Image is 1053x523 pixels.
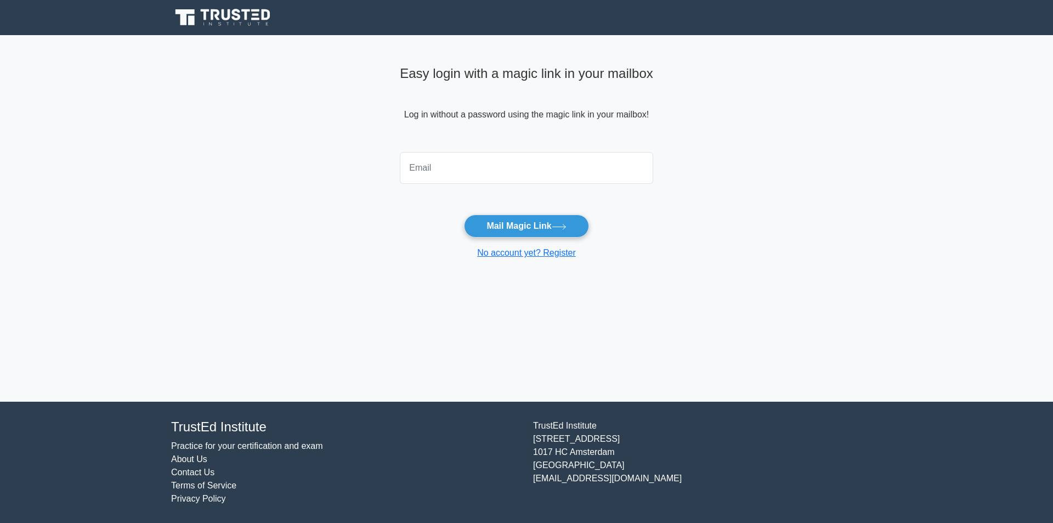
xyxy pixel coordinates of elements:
h4: Easy login with a magic link in your mailbox [400,66,653,82]
a: Contact Us [171,468,214,477]
div: TrustEd Institute [STREET_ADDRESS] 1017 HC Amsterdam [GEOGRAPHIC_DATA] [EMAIL_ADDRESS][DOMAIN_NAME] [526,419,888,505]
a: About Us [171,454,207,464]
a: Practice for your certification and exam [171,441,323,451]
h4: TrustEd Institute [171,419,520,435]
div: Log in without a password using the magic link in your mailbox! [400,61,653,148]
a: Terms of Service [171,481,236,490]
input: Email [400,152,653,184]
button: Mail Magic Link [464,215,588,238]
a: No account yet? Register [477,248,576,257]
a: Privacy Policy [171,494,226,503]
